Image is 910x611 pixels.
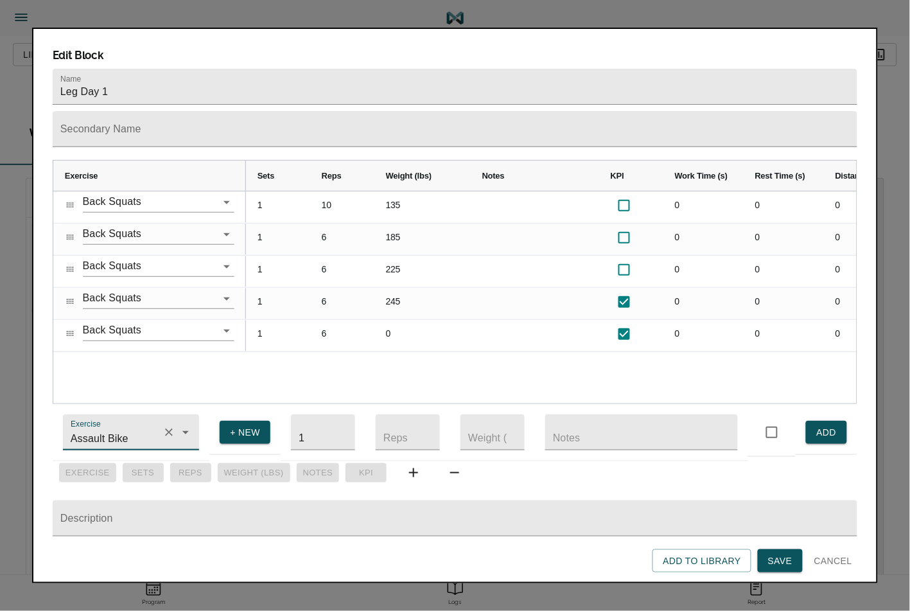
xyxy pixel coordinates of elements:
div: 0 [744,224,824,255]
button: + NEW [220,421,270,445]
div: 0 [744,256,824,287]
span: Cancel [814,553,852,569]
span: Weight (lbs) [386,171,432,181]
div: 6 [310,224,374,255]
div: 0 [663,256,744,287]
input: Sets [291,414,355,450]
button: Open [218,258,236,276]
div: 0 [663,320,744,351]
div: 135 [374,191,471,223]
div: 0 [744,288,824,319]
span: Notes [482,171,505,181]
div: 1 [246,191,310,223]
h3: Edit Block [53,48,857,62]
button: Add to Library [652,549,751,573]
div: 0 [374,320,471,351]
div: 1 [246,224,310,255]
span: Work Time (s) [675,171,728,181]
div: 0 [663,224,744,255]
div: 1 [246,256,310,287]
div: 6 [310,288,374,319]
span: KPI [611,171,624,181]
div: 10 [310,191,374,223]
input: Weight (lbs) [460,414,525,450]
span: ADD [816,425,837,441]
span: Distance (m) [836,171,884,181]
span: + NEW [230,425,260,441]
button: Open [218,193,236,211]
div: 6 [310,320,374,351]
div: 245 [374,288,471,319]
div: 1 [246,320,310,351]
div: 0 [663,288,744,319]
span: Sets [258,171,275,181]
div: 0 [744,191,824,223]
div: 225 [374,256,471,287]
button: Save [758,549,803,573]
input: Notes [545,414,738,450]
button: Open [218,322,236,340]
div: 185 [374,224,471,255]
div: 6 [310,256,374,287]
span: Rest Time (s) [755,171,805,181]
div: 0 [663,191,744,223]
button: Open [218,290,236,308]
input: Reps [376,414,440,450]
button: ADD [806,421,847,445]
button: Clear [160,423,178,441]
span: Save [768,553,792,569]
span: Exercise [65,171,98,181]
button: Open [218,226,236,244]
button: Open [177,423,195,441]
div: 0 [744,320,824,351]
span: Add to Library [663,553,741,569]
span: Reps [322,171,342,181]
div: 1 [246,288,310,319]
button: Cancel [809,549,857,573]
